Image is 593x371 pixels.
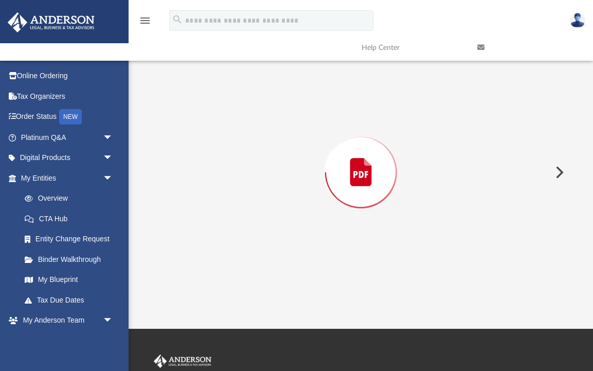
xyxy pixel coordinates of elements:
[7,148,129,168] a: Digital Productsarrow_drop_down
[7,66,129,86] a: Online Ordering
[14,270,123,290] a: My Blueprint
[7,107,129,128] a: Order StatusNEW
[7,127,129,148] a: Platinum Q&Aarrow_drop_down
[7,86,129,107] a: Tax Organizers
[570,13,585,28] img: User Pic
[14,290,129,310] a: Tax Due Dates
[5,12,98,32] img: Anderson Advisors Platinum Portal
[7,168,129,188] a: My Entitiesarrow_drop_down
[14,188,129,209] a: Overview
[14,249,129,270] a: Binder Walkthrough
[103,148,123,169] span: arrow_drop_down
[14,330,118,351] a: My Anderson Team
[14,229,129,250] a: Entity Change Request
[139,20,151,27] a: menu
[354,27,470,68] a: Help Center
[152,355,213,368] img: Anderson Advisors Platinum Portal
[7,310,123,331] a: My Anderson Teamarrow_drop_down
[172,14,183,25] i: search
[103,310,123,331] span: arrow_drop_down
[14,208,129,229] a: CTA Hub
[547,158,570,187] button: Next File
[139,14,151,27] i: menu
[103,168,123,189] span: arrow_drop_down
[59,109,82,125] div: NEW
[103,127,123,148] span: arrow_drop_down
[152,12,570,305] div: Preview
